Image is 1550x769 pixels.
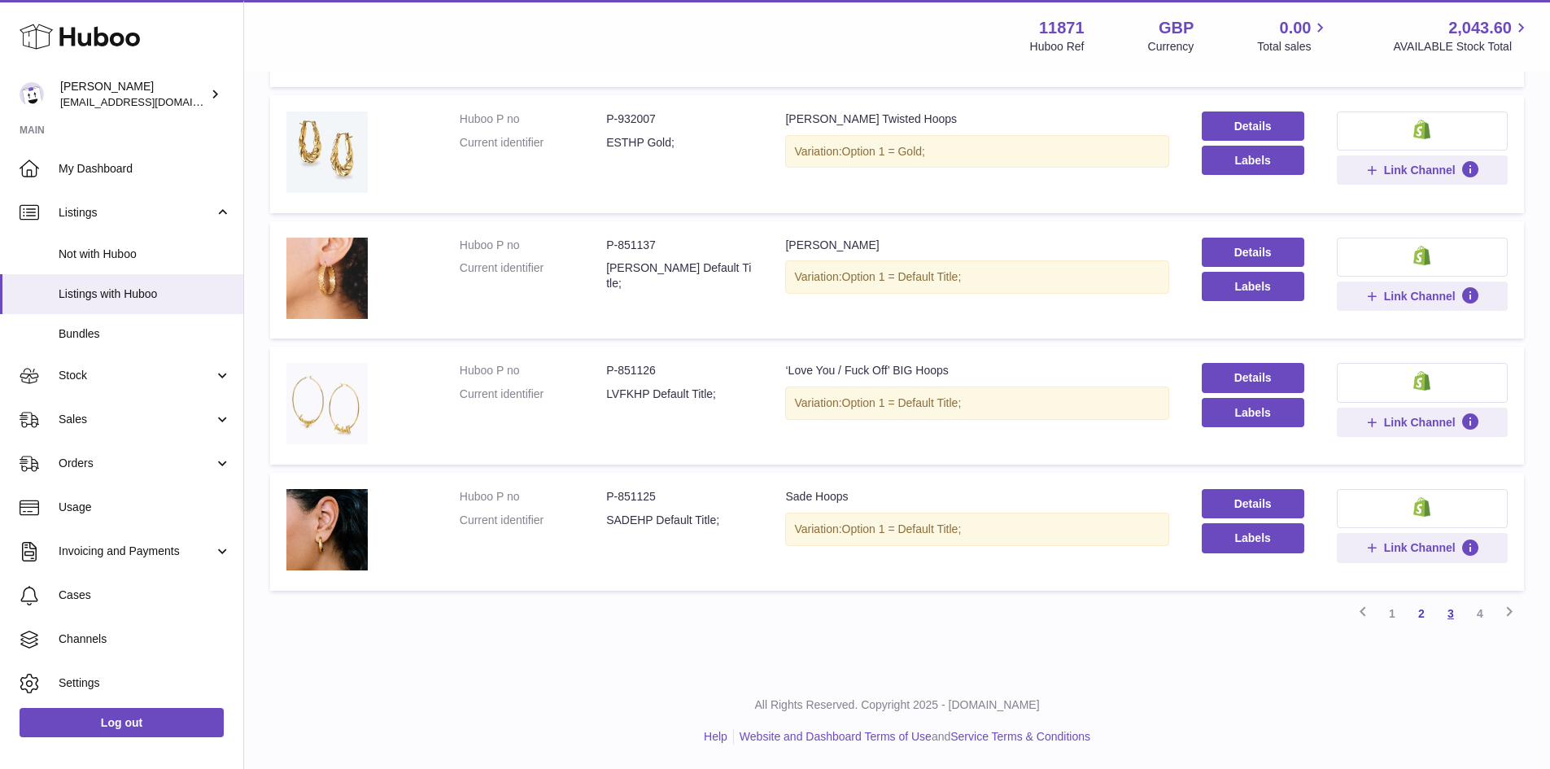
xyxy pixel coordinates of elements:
[60,79,207,110] div: [PERSON_NAME]
[1202,398,1304,427] button: Labels
[606,260,753,291] dd: [PERSON_NAME] Default Title;
[286,238,368,319] img: Arlo Hoops
[1413,246,1430,265] img: shopify-small.png
[1202,111,1304,141] a: Details
[1448,17,1512,39] span: 2,043.60
[1384,289,1456,304] span: Link Channel
[842,396,962,409] span: Option 1 = Default Title;
[606,111,753,127] dd: P-932007
[460,387,606,402] dt: Current identifier
[1202,238,1304,267] a: Details
[606,489,753,505] dd: P-851125
[606,363,753,378] dd: P-851126
[606,387,753,402] dd: LVFKHP Default Title;
[20,82,44,107] img: internalAdmin-11871@internal.huboo.com
[1413,371,1430,391] img: shopify-small.png
[1337,155,1508,185] button: Link Channel
[734,729,1090,745] li: and
[1039,17,1085,39] strong: 11871
[606,513,753,528] dd: SADEHP Default Title;
[460,238,606,253] dt: Huboo P no
[286,489,368,570] img: Sade Hoops
[785,387,1168,420] div: Variation:
[1384,415,1456,430] span: Link Channel
[1465,599,1495,628] a: 4
[460,513,606,528] dt: Current identifier
[1393,17,1530,55] a: 2,043.60 AVAILABLE Stock Total
[286,363,368,444] img: ‘Love You / Fuck Off’ BIG Hoops
[59,205,214,221] span: Listings
[1257,17,1330,55] a: 0.00 Total sales
[1202,363,1304,392] a: Details
[1384,163,1456,177] span: Link Channel
[59,368,214,383] span: Stock
[785,135,1168,168] div: Variation:
[1202,272,1304,301] button: Labels
[1202,146,1304,175] button: Labels
[460,135,606,151] dt: Current identifier
[1030,39,1085,55] div: Huboo Ref
[1393,39,1530,55] span: AVAILABLE Stock Total
[460,260,606,291] dt: Current identifier
[1436,599,1465,628] a: 3
[1257,39,1330,55] span: Total sales
[1337,408,1508,437] button: Link Channel
[59,326,231,342] span: Bundles
[59,588,231,603] span: Cases
[740,730,932,743] a: Website and Dashboard Terms of Use
[785,363,1168,378] div: ‘Love You / Fuck Off’ BIG Hoops
[785,513,1168,546] div: Variation:
[606,135,753,151] dd: ESTHP Gold;
[460,363,606,378] dt: Huboo P no
[842,145,925,158] span: Option 1 = Gold;
[1413,497,1430,517] img: shopify-small.png
[59,456,214,471] span: Orders
[1407,599,1436,628] a: 2
[785,489,1168,505] div: Sade Hoops
[842,522,962,535] span: Option 1 = Default Title;
[704,730,727,743] a: Help
[1413,120,1430,139] img: shopify-small.png
[1337,533,1508,562] button: Link Channel
[1159,17,1194,39] strong: GBP
[59,500,231,515] span: Usage
[59,412,214,427] span: Sales
[460,489,606,505] dt: Huboo P no
[1378,599,1407,628] a: 1
[1202,523,1304,553] button: Labels
[59,286,231,302] span: Listings with Huboo
[1337,282,1508,311] button: Link Channel
[1280,17,1312,39] span: 0.00
[1148,39,1194,55] div: Currency
[606,238,753,253] dd: P-851137
[59,675,231,691] span: Settings
[785,111,1168,127] div: [PERSON_NAME] Twisted Hoops
[950,730,1090,743] a: Service Terms & Conditions
[785,238,1168,253] div: [PERSON_NAME]
[59,161,231,177] span: My Dashboard
[785,260,1168,294] div: Variation:
[59,631,231,647] span: Channels
[842,270,962,283] span: Option 1 = Default Title;
[257,697,1537,713] p: All Rights Reserved. Copyright 2025 - [DOMAIN_NAME]
[286,111,368,193] img: Estelle Twisted Hoops
[1202,489,1304,518] a: Details
[1384,540,1456,555] span: Link Channel
[59,247,231,262] span: Not with Huboo
[60,95,239,108] span: [EMAIL_ADDRESS][DOMAIN_NAME]
[59,544,214,559] span: Invoicing and Payments
[20,708,224,737] a: Log out
[460,111,606,127] dt: Huboo P no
